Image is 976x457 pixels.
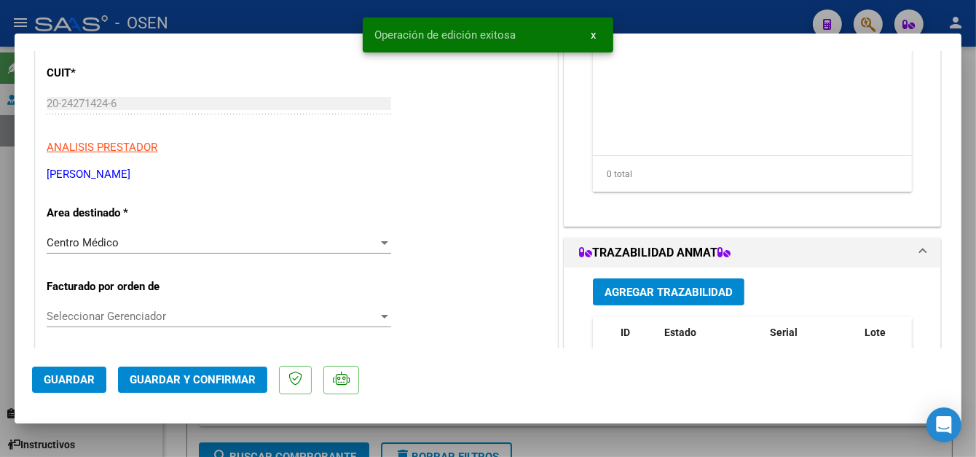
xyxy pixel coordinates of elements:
[47,278,197,295] p: Facturado por orden de
[47,236,119,249] span: Centro Médico
[926,407,961,442] div: Open Intercom Messenger
[47,205,197,222] p: Area destinado *
[770,327,798,338] span: Serial
[593,278,744,305] button: Agregar Trazabilidad
[130,373,256,386] span: Guardar y Confirmar
[47,65,197,82] p: CUIT
[47,166,546,183] p: [PERSON_NAME]
[118,367,267,393] button: Guardar y Confirmar
[621,327,630,338] span: ID
[605,286,733,299] span: Agregar Trazabilidad
[47,141,157,154] span: ANALISIS PRESTADOR
[593,156,912,192] div: 0 total
[664,327,696,338] span: Estado
[859,317,921,365] datatable-header-cell: Lote
[32,367,106,393] button: Guardar
[374,28,516,42] span: Operación de edición exitosa
[764,317,859,365] datatable-header-cell: Serial
[47,310,378,323] span: Seleccionar Gerenciador
[564,238,940,267] mat-expansion-panel-header: TRAZABILIDAD ANMAT
[579,244,731,262] h1: TRAZABILIDAD ANMAT
[615,317,658,365] datatable-header-cell: ID
[865,327,886,338] span: Lote
[658,317,764,365] datatable-header-cell: Estado
[591,28,596,42] span: x
[44,373,95,386] span: Guardar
